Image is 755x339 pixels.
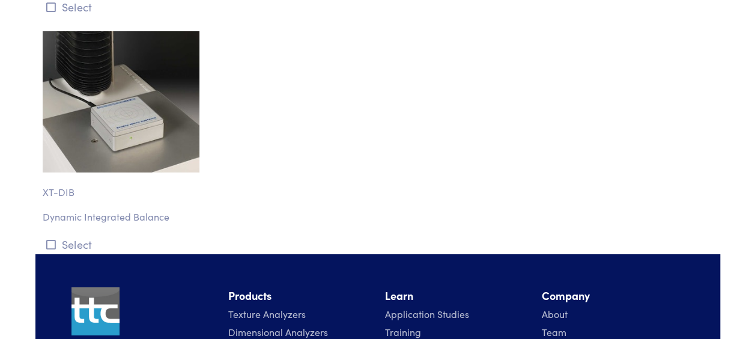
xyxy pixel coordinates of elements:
[228,325,328,338] a: Dimensional Analyzers
[43,234,199,254] button: Select
[542,307,568,320] a: About
[228,307,306,320] a: Texture Analyzers
[385,325,421,338] a: Training
[43,209,199,225] p: Dynamic Integrated Balance
[43,31,199,173] img: accessories-xt_dib-dynamic-integrated-balance.jpg
[385,307,469,320] a: Application Studies
[43,173,199,200] p: XT-DIB
[228,287,371,305] li: Products
[385,287,527,305] li: Learn
[542,325,566,338] a: Team
[542,287,684,305] li: Company
[71,287,120,335] img: ttc_logo_1x1_v1.0.png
